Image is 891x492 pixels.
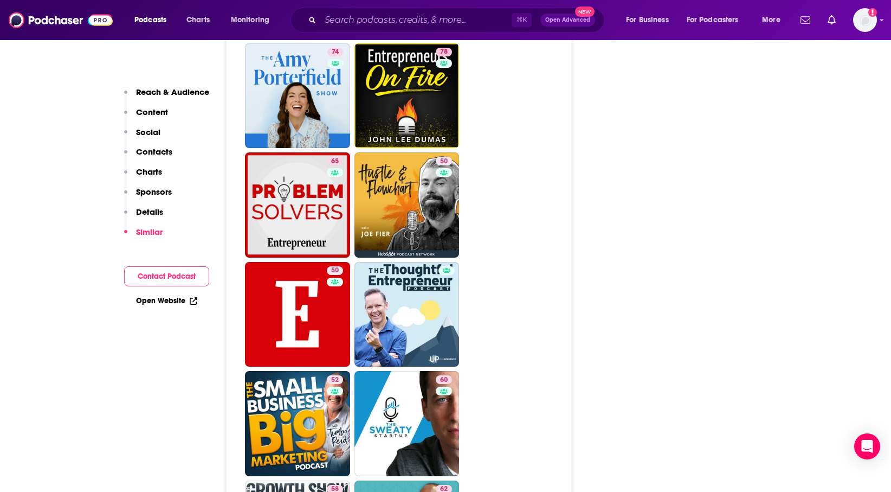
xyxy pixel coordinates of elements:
[245,43,350,149] a: 74
[575,7,595,17] span: New
[440,156,448,167] span: 50
[9,10,113,30] img: Podchaser - Follow, Share and Rate Podcasts
[754,11,794,29] button: open menu
[136,296,197,305] a: Open Website
[545,17,590,23] span: Open Advanced
[868,8,877,17] svg: Add a profile image
[136,107,168,117] p: Content
[354,371,460,476] a: 60
[512,13,532,27] span: ⌘ K
[186,12,210,28] span: Charts
[687,12,739,28] span: For Podcasters
[331,375,339,386] span: 52
[124,87,209,107] button: Reach & Audience
[136,87,209,97] p: Reach & Audience
[124,127,160,147] button: Social
[136,207,163,217] p: Details
[327,48,343,56] a: 74
[540,14,595,27] button: Open AdvancedNew
[134,12,166,28] span: Podcasts
[136,187,172,197] p: Sponsors
[136,127,160,137] p: Social
[626,12,669,28] span: For Business
[136,146,172,157] p: Contacts
[854,433,880,459] div: Open Intercom Messenger
[320,11,512,29] input: Search podcasts, credits, & more...
[440,47,448,57] span: 78
[124,266,209,286] button: Contact Podcast
[796,11,815,29] a: Show notifications dropdown
[853,8,877,32] button: Show profile menu
[231,12,269,28] span: Monitoring
[853,8,877,32] img: User Profile
[327,157,343,165] a: 65
[354,152,460,258] a: 50
[124,227,163,247] button: Similar
[618,11,682,29] button: open menu
[179,11,216,29] a: Charts
[124,146,172,167] button: Contacts
[331,265,339,276] span: 50
[301,8,615,33] div: Search podcasts, credits, & more...
[436,48,452,56] a: 78
[136,167,162,177] p: Charts
[354,43,460,149] a: 78
[853,8,877,32] span: Logged in as patiencebaldacci
[436,375,452,384] a: 60
[245,152,350,258] a: 65
[327,375,343,384] a: 52
[332,47,339,57] span: 74
[440,375,448,386] span: 60
[762,12,780,28] span: More
[245,371,350,476] a: 52
[680,11,754,29] button: open menu
[436,157,452,165] a: 50
[127,11,180,29] button: open menu
[124,167,162,187] button: Charts
[136,227,163,237] p: Similar
[823,11,840,29] a: Show notifications dropdown
[124,207,163,227] button: Details
[124,107,168,127] button: Content
[223,11,283,29] button: open menu
[124,187,172,207] button: Sponsors
[327,266,343,275] a: 50
[245,262,350,367] a: 50
[331,156,339,167] span: 65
